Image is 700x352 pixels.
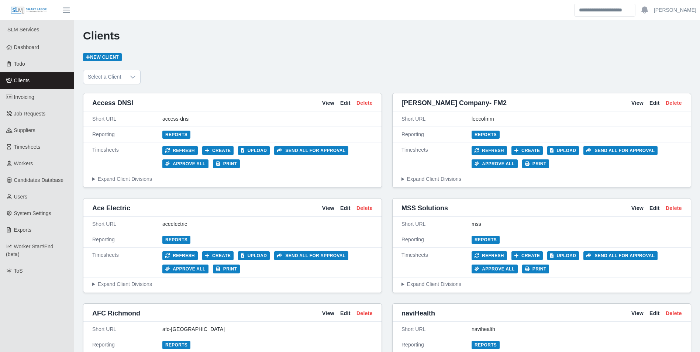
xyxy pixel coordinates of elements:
a: Delete [666,204,682,212]
button: Create [202,146,234,155]
button: Approve All [472,265,518,273]
div: Timesheets [92,251,162,273]
a: Reports [162,341,190,349]
button: Upload [238,146,270,155]
summary: Expand Client Divisions [401,280,682,288]
span: Clients [14,77,30,83]
button: Refresh [162,251,198,260]
a: Edit [649,204,660,212]
div: Timesheets [401,146,472,168]
button: Print [522,265,549,273]
a: Reports [472,341,500,349]
span: Suppliers [14,127,35,133]
div: afc-[GEOGRAPHIC_DATA] [162,325,373,333]
span: Timesheets [14,144,41,150]
a: Reports [472,236,500,244]
div: Short URL [92,115,162,123]
button: Send all for approval [583,146,658,155]
a: View [322,310,334,317]
div: Timesheets [401,251,472,273]
button: Print [522,159,549,168]
a: Reports [162,131,190,139]
span: ToS [14,268,23,274]
button: Print [213,265,240,273]
button: Upload [238,251,270,260]
button: Send all for approval [274,251,348,260]
a: Edit [649,310,660,317]
div: Reporting [92,236,162,244]
div: Reporting [92,341,162,349]
div: Short URL [401,220,472,228]
a: Edit [340,310,351,317]
a: Delete [356,204,373,212]
a: Reports [162,236,190,244]
button: Create [202,251,234,260]
a: Reports [472,131,500,139]
button: Send all for approval [274,146,348,155]
div: access-dnsi [162,115,373,123]
button: Approve All [162,159,208,168]
a: Delete [666,310,682,317]
div: Timesheets [92,146,162,168]
span: Job Requests [14,111,46,117]
button: Create [511,146,543,155]
div: Short URL [92,220,162,228]
div: Reporting [401,341,472,349]
button: Upload [547,146,579,155]
span: Workers [14,161,33,166]
a: View [631,99,644,107]
div: Short URL [401,325,472,333]
div: Short URL [401,115,472,123]
span: Dashboard [14,44,39,50]
a: View [631,204,644,212]
div: Reporting [401,131,472,138]
input: Search [574,4,635,17]
a: Delete [666,99,682,107]
button: Print [213,159,240,168]
button: Refresh [472,251,507,260]
summary: Expand Client Divisions [92,175,373,183]
div: navihealth [472,325,682,333]
div: leecofmm [472,115,682,123]
span: System Settings [14,210,51,216]
a: Delete [356,99,373,107]
div: Reporting [401,236,472,244]
span: Ace Electric [92,203,130,213]
div: aceelectric [162,220,373,228]
a: Edit [649,99,660,107]
h1: Clients [83,29,691,42]
span: Todo [14,61,25,67]
a: View [322,204,334,212]
a: Edit [340,204,351,212]
span: [PERSON_NAME] Company- FM2 [401,98,507,108]
div: mss [472,220,682,228]
button: Refresh [162,146,198,155]
span: Worker Start/End (beta) [6,244,54,257]
a: Edit [340,99,351,107]
button: Approve All [162,265,208,273]
summary: Expand Client Divisions [401,175,682,183]
span: naviHealth [401,308,435,318]
span: Users [14,194,28,200]
a: [PERSON_NAME] [654,6,696,14]
button: Create [511,251,543,260]
span: Access DNSI [92,98,133,108]
a: New Client [83,53,122,61]
span: Select a Client [83,70,125,84]
button: Approve All [472,159,518,168]
button: Refresh [472,146,507,155]
a: View [322,99,334,107]
div: Short URL [92,325,162,333]
span: SLM Services [7,27,39,32]
span: Invoicing [14,94,34,100]
button: Send all for approval [583,251,658,260]
button: Upload [547,251,579,260]
summary: Expand Client Divisions [92,280,373,288]
img: SLM Logo [10,6,47,14]
span: AFC Richmond [92,308,140,318]
span: Exports [14,227,31,233]
a: Delete [356,310,373,317]
span: Candidates Database [14,177,64,183]
div: Reporting [92,131,162,138]
a: View [631,310,644,317]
